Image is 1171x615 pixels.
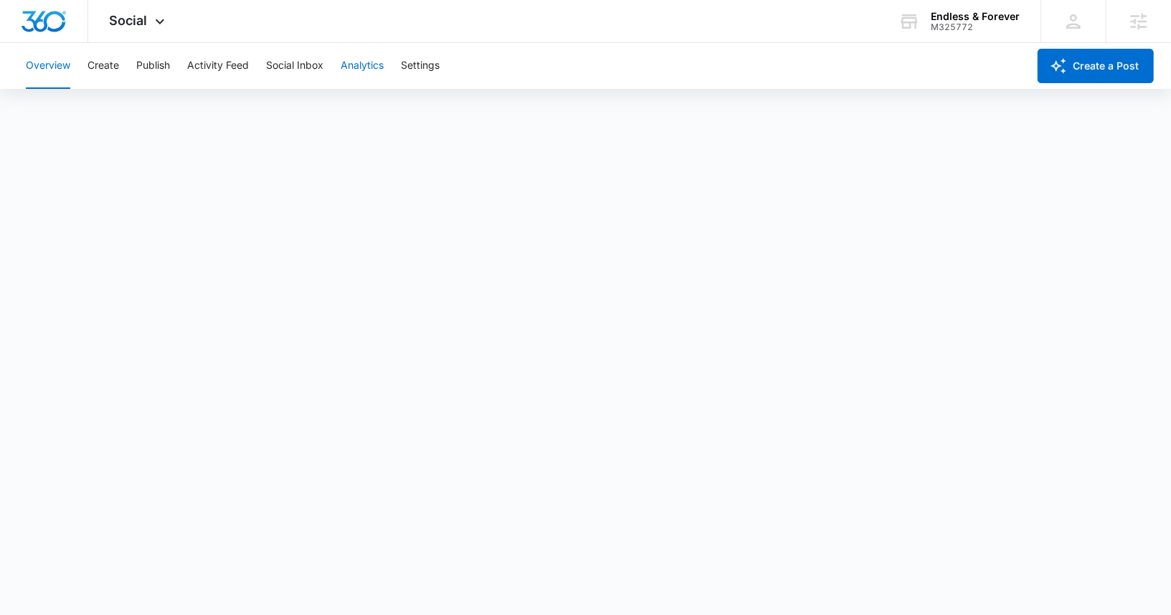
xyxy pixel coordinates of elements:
button: Activity Feed [187,43,249,89]
button: Analytics [341,43,384,89]
button: Publish [136,43,170,89]
button: Overview [26,43,70,89]
div: account name [931,11,1020,22]
div: account id [931,22,1020,32]
button: Settings [401,43,440,89]
button: Social Inbox [266,43,323,89]
button: Create [87,43,119,89]
span: Social [110,13,148,28]
button: Create a Post [1038,49,1154,83]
